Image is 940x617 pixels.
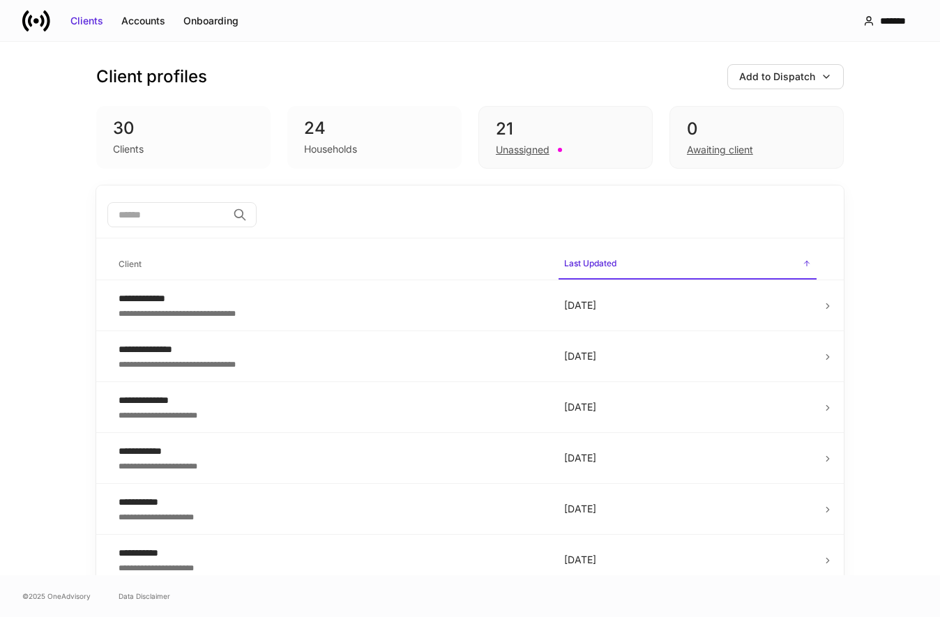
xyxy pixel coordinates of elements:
[304,117,445,139] div: 24
[61,10,112,32] button: Clients
[564,349,811,363] p: [DATE]
[564,502,811,516] p: [DATE]
[564,257,616,270] h6: Last Updated
[113,250,547,279] span: Client
[564,400,811,414] p: [DATE]
[96,66,207,88] h3: Client profiles
[22,591,91,602] span: © 2025 OneAdvisory
[739,70,815,84] div: Add to Dispatch
[119,257,142,271] h6: Client
[478,106,653,169] div: 21Unassigned
[564,451,811,465] p: [DATE]
[496,143,549,157] div: Unassigned
[183,14,238,28] div: Onboarding
[559,250,817,280] span: Last Updated
[119,591,170,602] a: Data Disclaimer
[121,14,165,28] div: Accounts
[687,143,753,157] div: Awaiting client
[564,298,811,312] p: [DATE]
[113,142,144,156] div: Clients
[669,106,844,169] div: 0Awaiting client
[304,142,357,156] div: Households
[70,14,103,28] div: Clients
[564,553,811,567] p: [DATE]
[112,10,174,32] button: Accounts
[496,118,635,140] div: 21
[687,118,826,140] div: 0
[113,117,254,139] div: 30
[174,10,248,32] button: Onboarding
[727,64,844,89] button: Add to Dispatch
